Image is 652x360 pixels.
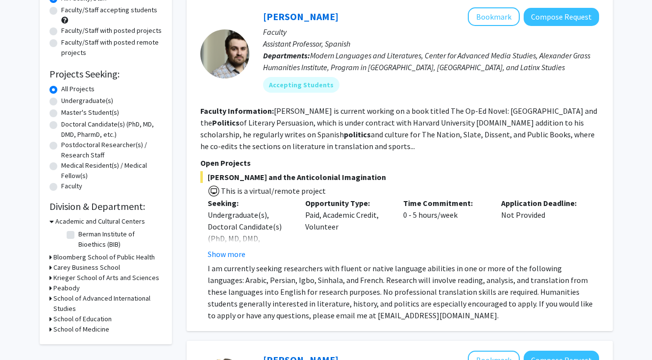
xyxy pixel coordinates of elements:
[61,26,162,36] label: Faculty/Staff with posted projects
[305,197,388,209] p: Opportunity Type:
[263,10,338,23] a: [PERSON_NAME]
[61,140,162,160] label: Postdoctoral Researcher(s) / Research Staff
[200,106,597,151] fg-read-more: [PERSON_NAME] is current working on a book titled The Op-Ed Novel: [GEOGRAPHIC_DATA] and the of L...
[61,181,82,191] label: Faculty
[53,252,155,262] h3: Bloomberg School of Public Health
[396,197,494,260] div: 0 - 5 hours/week
[344,129,371,139] b: politics
[55,216,145,227] h3: Academic and Cultural Centers
[208,209,291,256] div: Undergraduate(s), Doctoral Candidate(s) (PhD, MD, DMD, PharmD, etc.)
[61,160,162,181] label: Medical Resident(s) / Medical Fellow(s)
[212,118,240,128] b: Politics
[263,51,310,60] b: Departments:
[524,8,599,26] button: Compose Request to Becquer Seguin
[53,324,109,334] h3: School of Medicine
[61,37,162,58] label: Faculty/Staff with posted remote projects
[298,197,396,260] div: Paid, Academic Credit, Volunteer
[61,5,157,15] label: Faculty/Staff accepting students
[208,197,291,209] p: Seeking:
[263,77,339,93] mat-chip: Accepting Students
[53,262,120,273] h3: Carey Business School
[468,7,520,26] button: Add Becquer Seguin to Bookmarks
[61,107,119,118] label: Master's Student(s)
[78,229,160,250] label: Berman Institute of Bioethics (BIB)
[61,119,162,140] label: Doctoral Candidate(s) (PhD, MD, DMD, PharmD, etc.)
[53,273,159,283] h3: Krieger School of Arts and Sciences
[403,197,486,209] p: Time Commitment:
[53,293,162,314] h3: School of Advanced International Studies
[501,197,584,209] p: Application Deadline:
[200,171,599,183] span: [PERSON_NAME] and the Anticolonial Imagination
[200,157,599,169] p: Open Projects
[53,283,80,293] h3: Peabody
[61,96,113,106] label: Undergraduate(s)
[220,186,326,196] span: This is a virtual/remote project
[7,316,42,353] iframe: Chat
[494,197,592,260] div: Not Provided
[263,51,590,72] span: Modern Languages and Literatures, Center for Advanced Media Studies, Alexander Grass Humanities I...
[61,84,95,94] label: All Projects
[200,106,274,116] b: Faculty Information:
[49,201,162,212] h2: Division & Department:
[53,314,112,324] h3: School of Education
[208,248,245,260] button: Show more
[263,26,599,38] p: Faculty
[49,68,162,80] h2: Projects Seeking:
[208,262,599,321] p: I am currently seeking researchers with fluent or native language abilities in one or more of the...
[263,38,599,50] p: Assistant Professor, Spanish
